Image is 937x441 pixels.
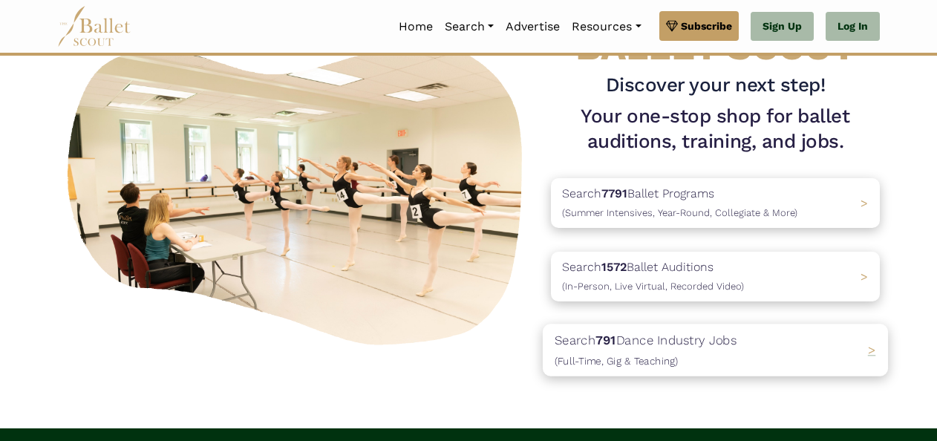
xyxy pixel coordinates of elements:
[681,18,732,34] span: Subscribe
[555,330,737,370] p: Search Dance Industry Jobs
[57,31,539,353] img: A group of ballerinas talking to each other in a ballet studio
[551,104,880,154] h1: Your one-stop shop for ballet auditions, training, and jobs.
[562,184,797,222] p: Search Ballet Programs
[551,73,880,98] h3: Discover your next step!
[551,178,880,228] a: Search7791Ballet Programs(Summer Intensives, Year-Round, Collegiate & More)>
[551,325,880,375] a: Search791Dance Industry Jobs(Full-Time, Gig & Teaching) >
[562,281,744,292] span: (In-Person, Live Virtual, Recorded Video)
[751,12,814,42] a: Sign Up
[562,258,744,295] p: Search Ballet Auditions
[551,252,880,301] a: Search1572Ballet Auditions(In-Person, Live Virtual, Recorded Video) >
[868,342,876,357] span: >
[601,186,627,200] b: 7791
[666,18,678,34] img: gem.svg
[500,11,566,42] a: Advertise
[601,260,627,274] b: 1572
[393,11,439,42] a: Home
[659,11,739,41] a: Subscribe
[861,196,868,210] span: >
[562,207,797,218] span: (Summer Intensives, Year-Round, Collegiate & More)
[555,355,679,367] span: (Full-Time, Gig & Teaching)
[861,269,868,284] span: >
[595,333,616,347] b: 791
[826,12,880,42] a: Log In
[566,11,647,42] a: Resources
[439,11,500,42] a: Search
